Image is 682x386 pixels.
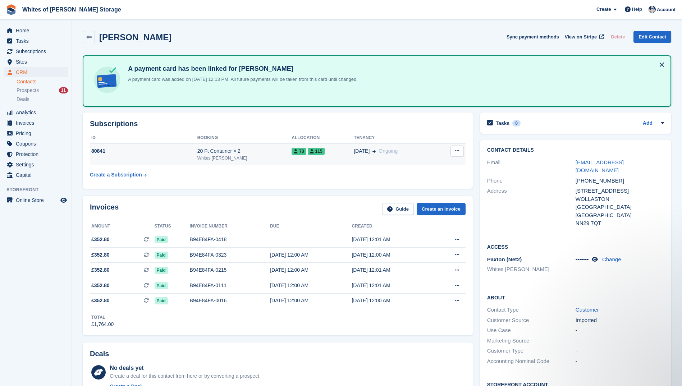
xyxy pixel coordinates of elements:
[649,6,656,13] img: Wendy
[16,160,59,170] span: Settings
[16,46,59,56] span: Subscriptions
[16,57,59,67] span: Sites
[270,282,352,289] div: [DATE] 12:00 AM
[576,177,664,185] div: [PHONE_NUMBER]
[17,87,68,94] a: Prospects 11
[91,314,114,321] div: Total
[576,159,624,174] a: [EMAIL_ADDRESS][DOMAIN_NAME]
[4,195,68,205] a: menu
[4,149,68,159] a: menu
[155,267,168,274] span: Paid
[270,251,352,259] div: [DATE] 12:00 AM
[155,297,168,304] span: Paid
[576,326,664,335] div: -
[90,132,197,144] th: ID
[6,4,17,15] img: stora-icon-8386f47178a22dfd0bd8f6a31ec36ba5ce8667c1dd55bd0f319d3a0aa187defe.svg
[91,251,110,259] span: £352.80
[643,119,653,128] a: Add
[562,31,605,43] a: View on Stripe
[270,297,352,304] div: [DATE] 12:00 AM
[155,282,168,289] span: Paid
[576,337,664,345] div: -
[382,203,414,215] a: Guide
[197,132,292,144] th: Booking
[487,265,576,274] li: Whites [PERSON_NAME]
[4,128,68,138] a: menu
[190,236,270,243] div: B94E84FA-0418
[6,186,72,193] span: Storefront
[270,266,352,274] div: [DATE] 12:00 AM
[576,211,664,220] div: [GEOGRAPHIC_DATA]
[16,36,59,46] span: Tasks
[487,158,576,175] div: Email
[507,31,559,43] button: Sync payment methods
[91,321,114,328] div: £1,764.00
[91,297,110,304] span: £352.80
[197,147,292,155] div: 20 Ft Container × 2
[379,148,398,154] span: Ongoing
[352,297,433,304] div: [DATE] 12:00 AM
[4,57,68,67] a: menu
[17,87,39,94] span: Prospects
[487,306,576,314] div: Contact Type
[91,236,110,243] span: £352.80
[487,187,576,228] div: Address
[292,148,306,155] span: 73
[496,120,510,127] h2: Tasks
[487,147,664,153] h2: Contact Details
[576,256,589,262] span: •••••••
[91,266,110,274] span: £352.80
[565,33,597,41] span: View on Stripe
[92,65,122,95] img: card-linked-ebf98d0992dc2aeb22e95c0e3c79077019eb2392cfd83c6a337811c24bc77127.svg
[190,221,270,232] th: Invoice number
[90,168,147,181] a: Create a Subscription
[90,120,466,128] h2: Subscriptions
[576,203,664,211] div: [GEOGRAPHIC_DATA]
[16,149,59,159] span: Protection
[512,120,521,127] div: 0
[16,118,59,128] span: Invoices
[16,107,59,118] span: Analytics
[17,78,68,85] a: Contacts
[16,128,59,138] span: Pricing
[190,266,270,274] div: B94E84FA-0215
[4,118,68,128] a: menu
[19,4,124,15] a: Whites of [PERSON_NAME] Storage
[4,160,68,170] a: menu
[190,251,270,259] div: B94E84FA-0323
[633,31,671,43] a: Edit Contact
[487,326,576,335] div: Use Case
[487,177,576,185] div: Phone
[576,307,599,313] a: Customer
[190,282,270,289] div: B94E84FA-0111
[602,256,621,262] a: Change
[197,155,292,161] div: Whites [PERSON_NAME]
[16,26,59,36] span: Home
[352,251,433,259] div: [DATE] 12:00 AM
[4,67,68,77] a: menu
[4,107,68,118] a: menu
[110,372,260,380] div: Create a deal for this contact from here or by converting a prospect.
[17,96,29,103] span: Deals
[576,195,664,203] div: WOLLASTON
[576,357,664,366] div: -
[487,294,664,301] h2: About
[608,31,628,43] button: Delete
[576,347,664,355] div: -
[155,221,190,232] th: Status
[190,297,270,304] div: B94E84FA-0016
[487,316,576,325] div: Customer Source
[59,87,68,93] div: 11
[487,256,522,262] span: Paxton (Net2)
[270,221,352,232] th: Due
[4,139,68,149] a: menu
[487,243,664,250] h2: Access
[155,236,168,243] span: Paid
[125,65,358,73] h4: A payment card has been linked for [PERSON_NAME]
[16,67,59,77] span: CRM
[90,350,109,358] h2: Deals
[352,266,433,274] div: [DATE] 12:01 AM
[110,364,260,372] div: No deals yet
[632,6,642,13] span: Help
[657,6,676,13] span: Account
